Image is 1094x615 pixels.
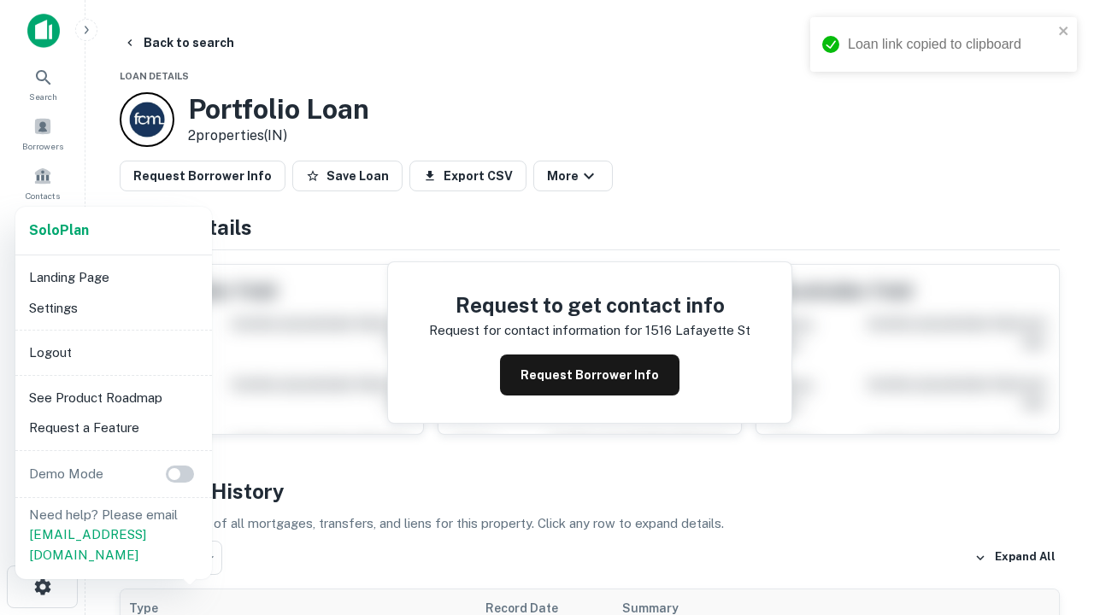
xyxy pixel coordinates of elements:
[848,34,1053,55] div: Loan link copied to clipboard
[1009,478,1094,560] iframe: Chat Widget
[29,527,146,562] a: [EMAIL_ADDRESS][DOMAIN_NAME]
[22,464,110,484] p: Demo Mode
[29,505,198,565] p: Need help? Please email
[22,337,205,368] li: Logout
[29,220,89,241] a: SoloPlan
[22,383,205,413] li: See Product Roadmap
[1058,24,1070,40] button: close
[22,262,205,293] li: Landing Page
[22,293,205,324] li: Settings
[22,413,205,443] li: Request a Feature
[29,222,89,238] strong: Solo Plan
